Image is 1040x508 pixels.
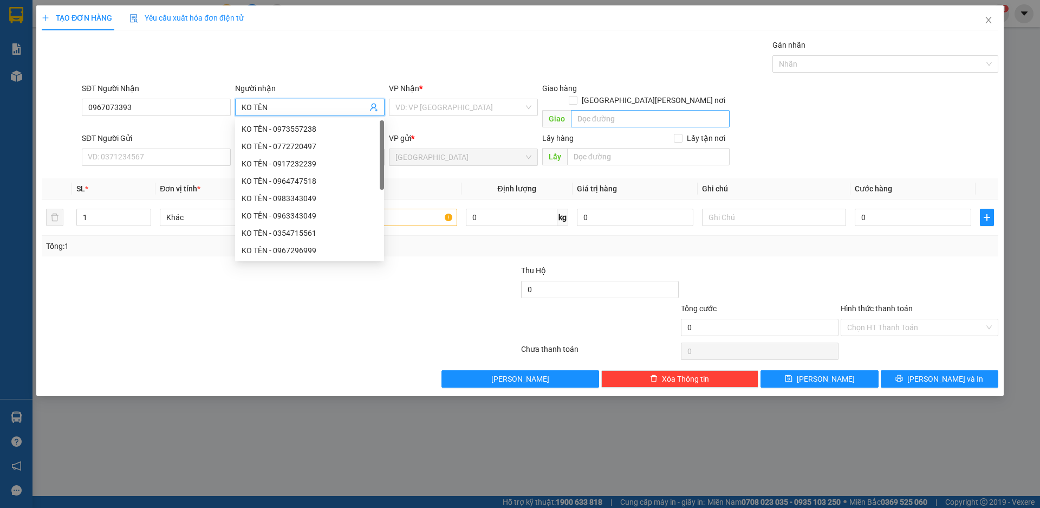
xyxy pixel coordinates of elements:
span: [PERSON_NAME] [797,373,855,385]
span: [PERSON_NAME] và In [907,373,983,385]
input: Ghi Chú [702,209,846,226]
input: Dọc đường [571,110,730,127]
div: KO TÊN - 0963343049 [242,210,378,222]
div: [GEOGRAPHIC_DATA] [9,9,119,34]
button: plus [980,209,994,226]
img: icon [129,14,138,23]
button: [PERSON_NAME] [441,370,599,388]
span: plus [42,14,49,22]
div: Chưa thanh toán [520,343,680,362]
span: [PERSON_NAME] [491,373,549,385]
button: Close [973,5,1004,36]
label: Hình thức thanh toán [841,304,913,313]
label: Gán nhãn [772,41,805,49]
span: Yêu cầu xuất hóa đơn điện tử [129,14,244,22]
div: KO TÊN - 0917232239 [235,155,384,172]
span: printer [895,375,903,383]
div: KO TÊN - 0967296999 [235,242,384,259]
span: Nhận: [127,9,153,21]
div: 0978707877 [127,47,237,62]
span: kg [557,209,568,226]
button: save[PERSON_NAME] [760,370,878,388]
span: Cước hàng [855,184,892,193]
span: SL [76,184,85,193]
span: CR : [8,69,25,81]
div: SĐT Người Gửi [82,132,231,144]
span: Đà Nẵng [395,149,531,165]
div: Người nhận [235,82,384,94]
span: [GEOGRAPHIC_DATA][PERSON_NAME] nơi [577,94,730,106]
span: Lấy hàng [542,134,574,143]
th: Ghi chú [698,178,850,200]
div: KO TÊN - 0963343049 [235,207,384,224]
div: KO TÊN - 0983343049 [235,190,384,207]
div: KO TÊN - 0983343049 [242,192,378,204]
div: LẬP [127,34,237,47]
span: Gửi: [9,9,26,21]
div: KO TÊN - 0973557238 [242,123,378,135]
span: Khác [166,209,297,226]
span: user-add [369,103,378,112]
div: SĐT Người Nhận [82,82,231,94]
span: Giao hàng [542,84,577,93]
span: close [984,16,993,24]
input: Dọc đường [567,148,730,165]
button: deleteXóa Thông tin [601,370,759,388]
div: KO TÊN - 0354715561 [235,224,384,242]
div: KO TÊN - 0772720497 [242,140,378,152]
div: KO TÊN - 0772720497 [235,138,384,155]
span: Giao [542,110,571,127]
div: KO TÊN - 0964747518 [235,172,384,190]
div: KO TÊN - 0973557238 [235,120,384,138]
div: KO TÊN - 0917232239 [242,158,378,170]
span: Xóa Thông tin [662,373,709,385]
span: Thu Hộ [521,266,546,275]
span: plus [980,213,993,222]
span: Định lượng [498,184,536,193]
div: VY [9,34,119,47]
button: printer[PERSON_NAME] và In [881,370,998,388]
span: Giá trị hàng [577,184,617,193]
div: [GEOGRAPHIC_DATA] [127,9,237,34]
span: delete [650,375,658,383]
span: TẠO ĐƠN HÀNG [42,14,112,22]
div: Tổng: 1 [46,240,401,252]
span: Lấy tận nơi [682,132,730,144]
div: KO TÊN - 0967296999 [242,245,378,256]
div: 0865217579 [9,47,119,62]
span: Tổng cước [681,304,717,313]
div: VP gửi [389,132,538,144]
input: VD: Bàn, Ghế [313,209,457,226]
input: 0 [577,209,693,226]
button: delete [46,209,63,226]
span: Đơn vị tính [160,184,200,193]
span: Lấy [542,148,567,165]
div: 70.000 [8,68,121,81]
span: VP Nhận [389,84,419,93]
div: KO TÊN - 0964747518 [242,175,378,187]
div: KO TÊN - 0354715561 [242,227,378,239]
span: save [785,375,792,383]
